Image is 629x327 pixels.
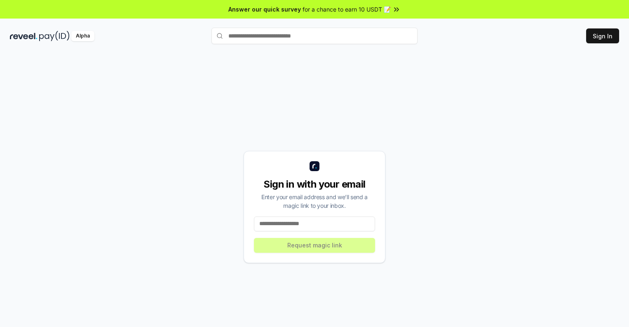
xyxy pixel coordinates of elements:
[303,5,391,14] span: for a chance to earn 10 USDT 📝
[10,31,38,41] img: reveel_dark
[39,31,70,41] img: pay_id
[228,5,301,14] span: Answer our quick survey
[310,161,319,171] img: logo_small
[586,28,619,43] button: Sign In
[71,31,94,41] div: Alpha
[254,193,375,210] div: Enter your email address and we’ll send a magic link to your inbox.
[254,178,375,191] div: Sign in with your email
